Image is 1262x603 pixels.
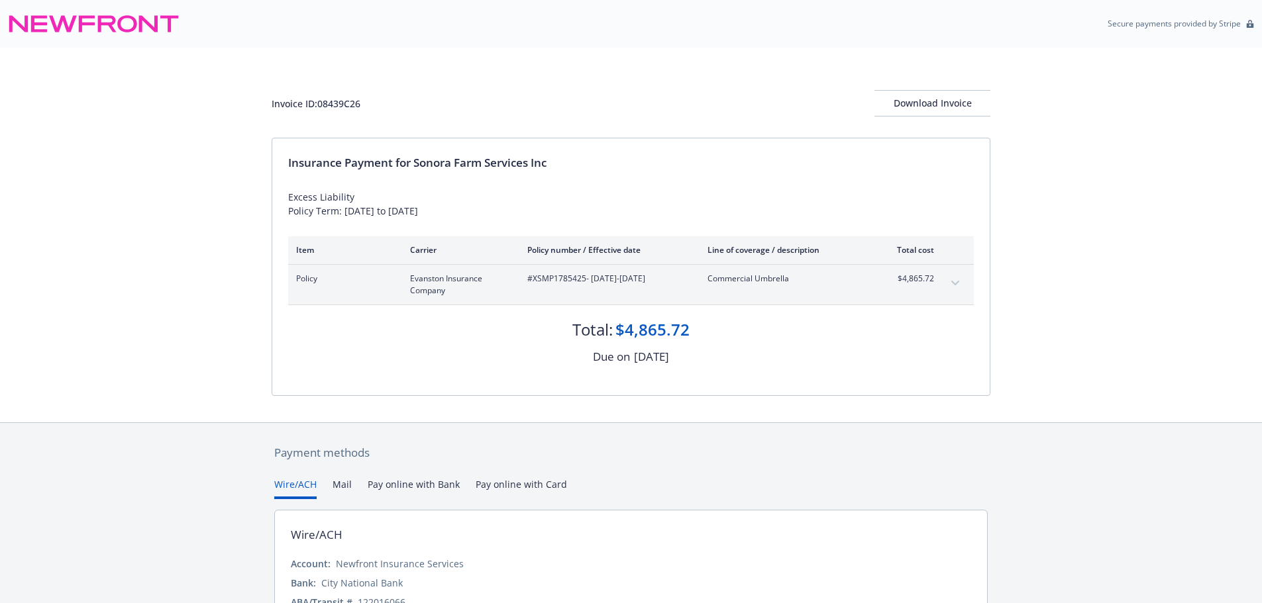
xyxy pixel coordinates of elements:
[288,154,974,171] div: Insurance Payment for Sonora Farm Services Inc
[288,190,974,218] div: Excess Liability Policy Term: [DATE] to [DATE]
[368,477,460,499] button: Pay online with Bank
[708,273,863,285] span: Commercial Umbrella
[708,244,863,255] div: Line of coverage / description
[272,97,360,111] div: Invoice ID: 08439C26
[410,244,506,255] div: Carrier
[274,477,317,499] button: Wire/ACH
[615,318,690,341] div: $4,865.72
[884,244,934,255] div: Total cost
[884,273,934,285] span: $4,865.72
[291,576,316,590] div: Bank:
[1108,18,1241,29] p: Secure payments provided by Stripe
[274,444,988,461] div: Payment methods
[527,273,686,285] span: #XSMP1785425 - [DATE]-[DATE]
[296,244,389,255] div: Item
[593,348,630,365] div: Due on
[410,273,506,297] span: Evanston Insurance Company
[288,265,974,304] div: PolicyEvanston Insurance Company#XSMP1785425- [DATE]-[DATE]Commercial Umbrella$4,865.72expand con...
[874,91,990,116] div: Download Invoice
[874,90,990,116] button: Download Invoice
[945,273,966,294] button: expand content
[527,244,686,255] div: Policy number / Effective date
[333,477,352,499] button: Mail
[336,557,464,571] div: Newfront Insurance Services
[291,557,331,571] div: Account:
[321,576,403,590] div: City National Bank
[572,318,613,341] div: Total:
[296,273,389,285] span: Policy
[476,477,567,499] button: Pay online with Card
[291,526,342,543] div: Wire/ACH
[634,348,669,365] div: [DATE]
